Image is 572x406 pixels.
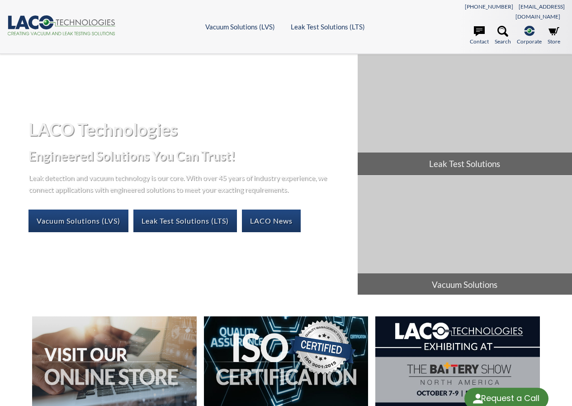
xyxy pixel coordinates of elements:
img: round button [471,392,485,406]
span: Corporate [517,37,542,46]
a: Leak Test Solutions (LTS) [291,23,365,31]
span: Leak Test Solutions [358,153,572,175]
a: Vacuum Solutions (LVS) [28,210,128,232]
a: Store [548,26,560,46]
span: Vacuum Solutions [358,273,572,296]
a: Contact [470,26,489,46]
a: Leak Test Solutions [358,54,572,175]
a: Search [495,26,511,46]
a: Vacuum Solutions [358,176,572,296]
a: [PHONE_NUMBER] [465,3,513,10]
p: Leak detection and vacuum technology is our core. With over 45 years of industry experience, we c... [28,172,331,195]
a: Leak Test Solutions (LTS) [133,210,237,232]
a: Vacuum Solutions (LVS) [205,23,275,31]
a: [EMAIL_ADDRESS][DOMAIN_NAME] [515,3,565,20]
h2: Engineered Solutions You Can Trust! [28,148,350,164]
h1: LACO Technologies [28,118,350,140]
a: LACO News [242,210,301,232]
